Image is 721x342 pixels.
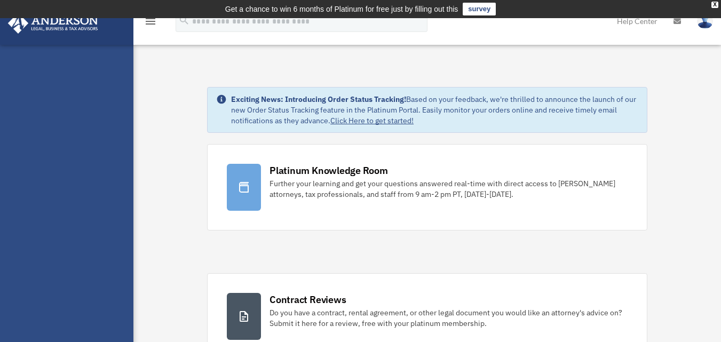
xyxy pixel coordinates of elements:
[697,13,713,29] img: User Pic
[225,3,458,15] div: Get a chance to win 6 months of Platinum for free just by filling out this
[231,94,406,104] strong: Exciting News: Introducing Order Status Tracking!
[463,3,496,15] a: survey
[144,15,157,28] i: menu
[711,2,718,8] div: close
[270,293,346,306] div: Contract Reviews
[5,13,101,34] img: Anderson Advisors Platinum Portal
[231,94,638,126] div: Based on your feedback, we're thrilled to announce the launch of our new Order Status Tracking fe...
[270,307,628,329] div: Do you have a contract, rental agreement, or other legal document you would like an attorney's ad...
[330,116,414,125] a: Click Here to get started!
[270,164,388,177] div: Platinum Knowledge Room
[207,144,647,230] a: Platinum Knowledge Room Further your learning and get your questions answered real-time with dire...
[178,14,190,26] i: search
[144,19,157,28] a: menu
[270,178,628,200] div: Further your learning and get your questions answered real-time with direct access to [PERSON_NAM...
